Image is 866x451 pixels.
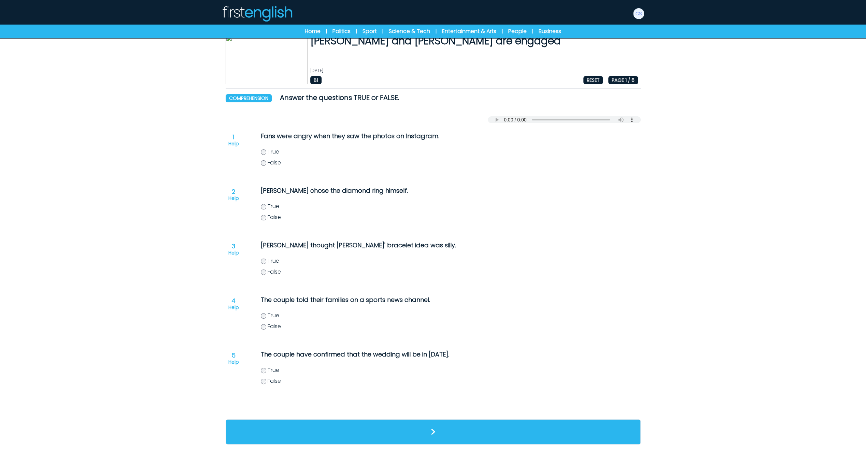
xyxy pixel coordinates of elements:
a: Science & Tech [389,27,430,35]
button: > [226,419,641,445]
span: False [268,377,281,385]
p: Help [228,195,239,202]
span: False [268,213,281,221]
a: Home [305,27,321,35]
img: Logo [222,5,293,22]
input: False [261,270,266,275]
input: False [261,379,266,384]
p: Help [228,249,239,256]
span: 4 [231,298,236,304]
p: [PERSON_NAME] chose the diamond ring himself. [261,186,537,195]
input: False [261,160,266,166]
span: Answer the questions TRUE or FALSE. [280,93,399,102]
input: False [261,324,266,330]
span: | [532,28,533,35]
p: Help [228,359,239,365]
span: True [268,148,279,156]
span: False [268,322,281,330]
span: True [268,202,279,210]
p: The couple have confirmed that the wedding will be in [DATE]. [261,350,537,359]
span: | [382,28,383,35]
a: Business [539,27,561,35]
p: Help [228,304,239,311]
img: Catriona R Smith [633,8,644,19]
span: 5 [232,352,236,359]
span: False [268,159,281,166]
a: Politics [332,27,351,35]
p: [PERSON_NAME] thought [PERSON_NAME]' bracelet idea was silly. [261,241,537,250]
span: 2 [232,189,235,195]
span: | [326,28,327,35]
span: 1 [232,134,235,140]
input: True [261,204,266,209]
span: | [436,28,437,35]
h1: [PERSON_NAME] and [PERSON_NAME] are engaged [310,35,638,47]
span: False [268,268,281,276]
a: People [508,27,527,35]
a: Sport [363,27,377,35]
input: True [261,149,266,155]
p: [DATE] [310,68,638,73]
a: Entertainment & Arts [442,27,496,35]
input: False [261,215,266,220]
span: B1 [310,76,322,84]
p: Help [228,140,239,147]
span: comprehension [226,94,272,102]
input: True [261,368,266,373]
a: RESET [583,76,603,84]
p: Fans were angry when they saw the photos on Instagram. [261,131,537,141]
audio: Your browser does not support the audio element. [488,116,641,123]
p: The couple told their families on a sports news channel. [261,295,537,305]
input: True [261,259,266,264]
span: 3 [232,243,235,249]
span: True [268,311,279,319]
span: | [356,28,357,35]
span: | [502,28,503,35]
input: True [261,313,266,319]
span: PAGE 1 / 6 [608,76,638,84]
span: True [268,257,279,265]
img: 3c03R1hpKyCP8giB8E39PTq2fs95lcga1VGGfvdW.jpg [226,35,308,84]
span: True [268,366,279,374]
